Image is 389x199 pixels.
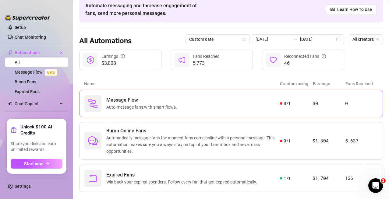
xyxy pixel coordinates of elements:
[284,60,326,67] span: 46
[376,37,380,41] span: team
[284,100,291,107] span: 0 / 1
[88,173,98,183] span: rollback
[87,56,94,64] span: dollar
[381,178,386,183] span: 2
[280,80,313,87] article: Creators using
[300,36,335,43] input: End date
[101,60,125,67] span: $3,008
[88,136,98,146] span: comment
[352,35,379,44] span: All creators
[106,134,280,155] span: Automatically message fans the moment fans come online with a personal message. This automation m...
[313,80,345,87] article: Earnings
[270,56,277,64] span: heart
[15,60,20,65] a: All
[284,53,326,60] div: Reconnected Fans
[11,141,62,153] span: Share your link and earn unlimited rewards
[45,162,49,166] span: arrow-right
[8,102,12,106] img: Chat Copilot
[345,175,378,182] article: 136
[337,6,372,13] span: Learn How To Use
[84,80,280,87] article: Name
[293,37,298,42] span: swap-right
[15,184,31,189] a: Settings
[20,124,62,136] strong: Unlock $100 AI Credits
[331,7,335,12] span: read
[5,15,51,21] img: logo-BBDzfeDw.svg
[313,175,345,182] article: $1,704
[256,36,290,43] input: Start date
[88,99,98,108] img: svg%3e
[178,56,186,64] span: notification
[15,25,26,30] a: Setup
[106,179,260,185] span: Win back your expired spenders. Follow every fan that got expired automatically.
[8,50,13,55] span: thunderbolt
[15,70,60,75] a: Message FlowBeta
[121,54,125,58] span: info-circle
[106,104,179,110] span: Auto-message fans with smart flows.
[24,161,43,166] span: Start now
[45,69,57,76] span: Beta
[345,80,378,87] article: Fans Reached
[15,35,46,40] a: Chat Monitoring
[313,137,345,145] article: $1,304
[11,127,17,133] span: gift
[15,79,36,84] a: Bump Fans
[293,37,298,42] span: to
[284,138,291,144] span: 0 / 1
[11,159,62,169] button: Start nowarrow-right
[193,60,220,67] span: 5,773
[193,54,220,59] span: Fans Reached
[101,53,125,60] div: Earnings
[284,175,291,182] span: 1 / 1
[79,36,132,46] h3: All Automations
[313,100,345,107] article: $0
[322,54,326,58] span: info-circle
[368,178,383,193] iframe: Intercom live chat
[15,89,40,94] a: Expired Fans
[106,127,280,134] span: Bump Online Fans
[345,137,378,145] article: 5,637
[15,48,58,58] span: Automations
[242,37,246,41] span: calendar
[85,2,203,17] span: Automate messaging and Increase engagement of fans, send more personal messages.
[15,99,58,109] span: Chat Copilot
[345,100,378,107] article: 0
[106,96,179,104] span: Message Flow
[326,5,377,14] a: Learn How To Use
[189,35,246,44] span: Custom date
[106,171,260,179] span: Expired Fans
